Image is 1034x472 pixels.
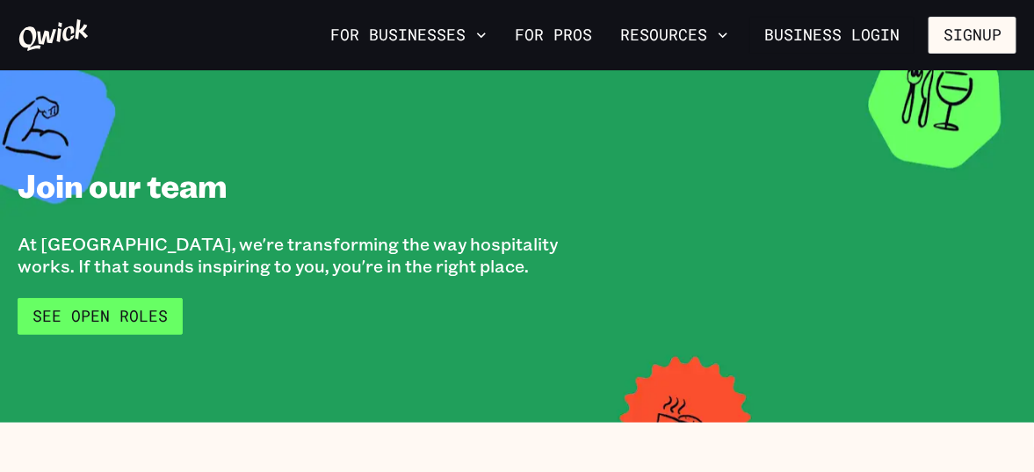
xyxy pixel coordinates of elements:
[749,17,915,54] a: Business Login
[18,165,228,205] h1: Join our team
[508,20,599,50] a: For Pros
[18,298,183,335] a: See Open Roles
[18,233,617,277] p: At [GEOGRAPHIC_DATA], we're transforming the way hospitality works. If that sounds inspiring to y...
[613,20,735,50] button: Resources
[323,20,494,50] button: For Businesses
[929,17,1016,54] button: Signup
